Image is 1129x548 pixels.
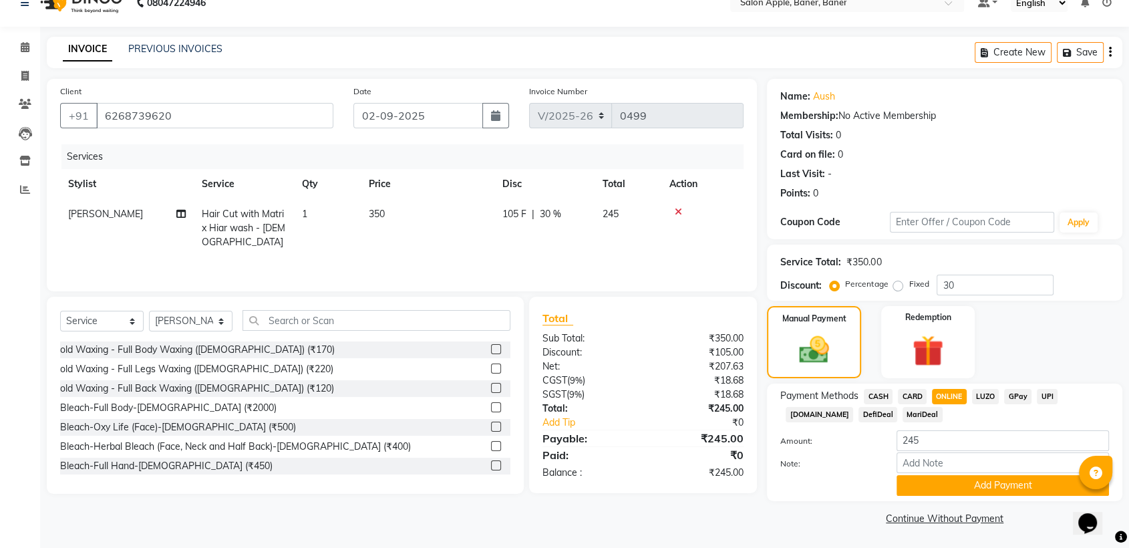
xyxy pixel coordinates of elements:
[532,447,643,463] div: Paid:
[361,169,494,199] th: Price
[780,186,810,200] div: Points:
[780,148,835,162] div: Card on file:
[790,333,838,367] img: _cash.svg
[813,90,835,104] a: Aush
[897,430,1109,451] input: Amount
[243,310,510,331] input: Search or Scan
[68,208,143,220] span: [PERSON_NAME]
[1060,213,1098,233] button: Apply
[542,374,567,386] span: CGST
[858,407,897,422] span: DefiDeal
[1037,389,1058,404] span: UPI
[542,388,567,400] span: SGST
[909,278,929,290] label: Fixed
[532,466,643,480] div: Balance :
[643,331,754,346] div: ₹350.00
[643,466,754,480] div: ₹245.00
[898,389,927,404] span: CARD
[864,389,893,404] span: CASH
[1004,389,1031,404] span: GPay
[60,382,334,396] div: old Waxing - Full Back Waxing ([DEMOGRAPHIC_DATA]) (₹120)
[542,311,573,325] span: Total
[643,402,754,416] div: ₹245.00
[532,374,643,388] div: ( )
[932,389,967,404] span: ONLINE
[643,360,754,374] div: ₹207.63
[846,255,881,269] div: ₹350.00
[780,128,833,142] div: Total Visits:
[60,86,82,98] label: Client
[96,103,333,128] input: Search by Name/Mobile/Email/Code
[60,440,411,454] div: Bleach-Herbal Bleach (Face, Neck and Half Back)-[DEMOGRAPHIC_DATA] (₹400)
[780,215,890,229] div: Coupon Code
[975,42,1052,63] button: Create New
[903,331,953,370] img: _gift.svg
[643,346,754,360] div: ₹105.00
[532,388,643,402] div: ( )
[194,169,294,199] th: Service
[128,43,222,55] a: PREVIOUS INVOICES
[595,169,661,199] th: Total
[60,362,333,376] div: old Waxing - Full Legs Waxing ([DEMOGRAPHIC_DATA]) (₹220)
[294,169,361,199] th: Qty
[661,416,754,430] div: ₹0
[643,388,754,402] div: ₹18.68
[813,186,818,200] div: 0
[494,169,595,199] th: Disc
[972,389,999,404] span: LUZO
[780,167,825,181] div: Last Visit:
[782,313,846,325] label: Manual Payment
[532,331,643,346] div: Sub Total:
[643,374,754,388] div: ₹18.68
[1057,42,1104,63] button: Save
[570,375,583,386] span: 9%
[780,109,1109,123] div: No Active Membership
[661,169,744,199] th: Action
[897,452,1109,473] input: Add Note
[60,420,296,434] div: Bleach-Oxy Life (Face)-[DEMOGRAPHIC_DATA] (₹500)
[786,407,853,422] span: [DOMAIN_NAME]
[532,416,661,430] a: Add Tip
[540,207,561,221] span: 30 %
[643,447,754,463] div: ₹0
[529,86,587,98] label: Invoice Number
[532,207,534,221] span: |
[302,208,307,220] span: 1
[61,144,754,169] div: Services
[60,401,277,415] div: Bleach-Full Body-[DEMOGRAPHIC_DATA] (₹2000)
[780,90,810,104] div: Name:
[603,208,619,220] span: 245
[828,167,832,181] div: -
[890,212,1054,233] input: Enter Offer / Coupon Code
[353,86,371,98] label: Date
[532,402,643,416] div: Total:
[60,459,273,473] div: Bleach-Full Hand-[DEMOGRAPHIC_DATA] (₹450)
[780,109,838,123] div: Membership:
[780,279,822,293] div: Discount:
[836,128,841,142] div: 0
[780,255,841,269] div: Service Total:
[60,103,98,128] button: +91
[532,430,643,446] div: Payable:
[569,389,582,400] span: 9%
[202,208,285,248] span: Hair Cut with Matrix Hiar wash - [DEMOGRAPHIC_DATA]
[369,208,385,220] span: 350
[838,148,843,162] div: 0
[897,475,1109,496] button: Add Payment
[532,360,643,374] div: Net:
[643,430,754,446] div: ₹245.00
[903,407,943,422] span: MariDeal
[770,512,1120,526] a: Continue Without Payment
[1073,495,1116,535] iframe: chat widget
[845,278,888,290] label: Percentage
[63,37,112,61] a: INVOICE
[60,169,194,199] th: Stylist
[532,346,643,360] div: Discount:
[502,207,526,221] span: 105 F
[60,343,335,357] div: old Waxing - Full Body Waxing ([DEMOGRAPHIC_DATA]) (₹170)
[770,435,886,447] label: Amount:
[770,458,886,470] label: Note:
[780,389,858,403] span: Payment Methods
[905,311,951,323] label: Redemption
